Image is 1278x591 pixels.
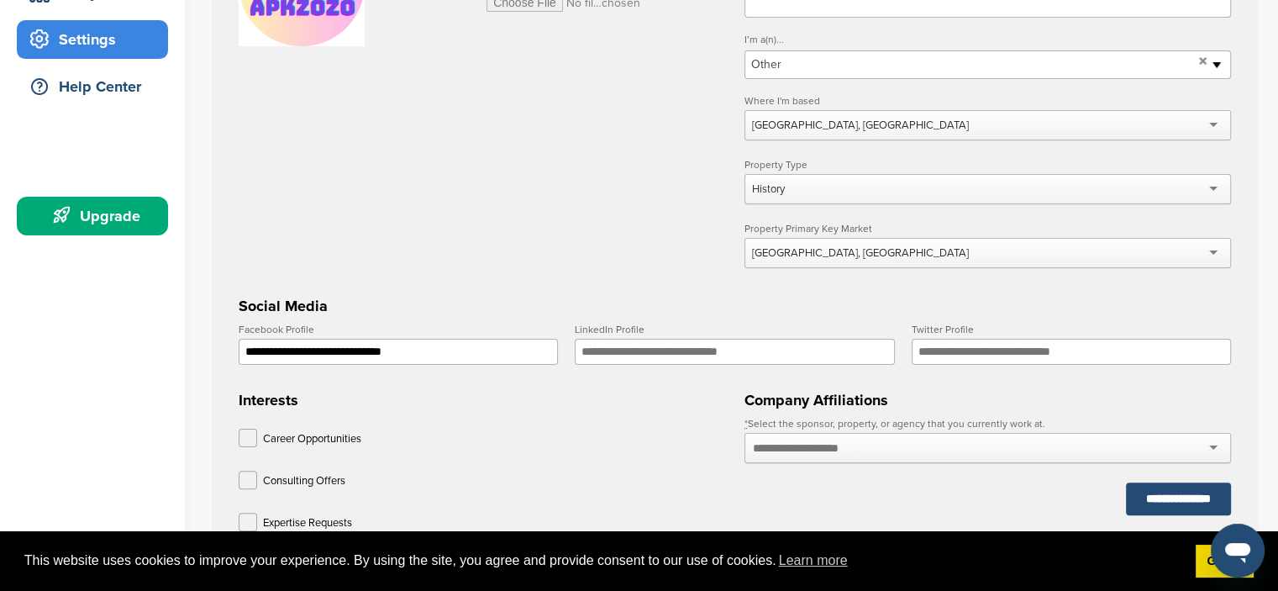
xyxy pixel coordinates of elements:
[239,388,725,412] h3: Interests
[744,96,1231,106] label: Where I'm based
[744,224,1231,234] label: Property Primary Key Market
[776,548,850,573] a: learn more about cookies
[239,325,558,335] label: Facebook Profile
[744,388,1231,412] h3: Company Affiliations
[263,471,345,492] p: Consulting Offers
[744,34,1231,45] label: I’m a(n)...
[25,71,168,102] div: Help Center
[17,67,168,106] a: Help Center
[575,325,894,335] label: LinkedIn Profile
[17,197,168,235] a: Upgrade
[263,429,361,450] p: Career Opportunities
[752,182,785,197] div: History
[744,418,748,430] abbr: required
[752,245,969,261] div: [GEOGRAPHIC_DATA], [GEOGRAPHIC_DATA]
[25,201,168,231] div: Upgrade
[744,160,1231,170] label: Property Type
[1211,524,1265,578] iframe: Nút để khởi chạy cửa sổ nhắn tin
[25,24,168,55] div: Settings
[1196,545,1254,578] a: dismiss cookie message
[239,294,1231,318] h3: Social Media
[263,513,352,534] p: Expertise Requests
[24,548,1182,573] span: This website uses cookies to improve your experience. By using the site, you agree and provide co...
[17,20,168,59] a: Settings
[744,419,1231,429] label: Select the sponsor, property, or agency that you currently work at.
[912,325,1231,335] label: Twitter Profile
[751,55,1192,75] span: Other
[752,118,969,133] div: [GEOGRAPHIC_DATA], [GEOGRAPHIC_DATA]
